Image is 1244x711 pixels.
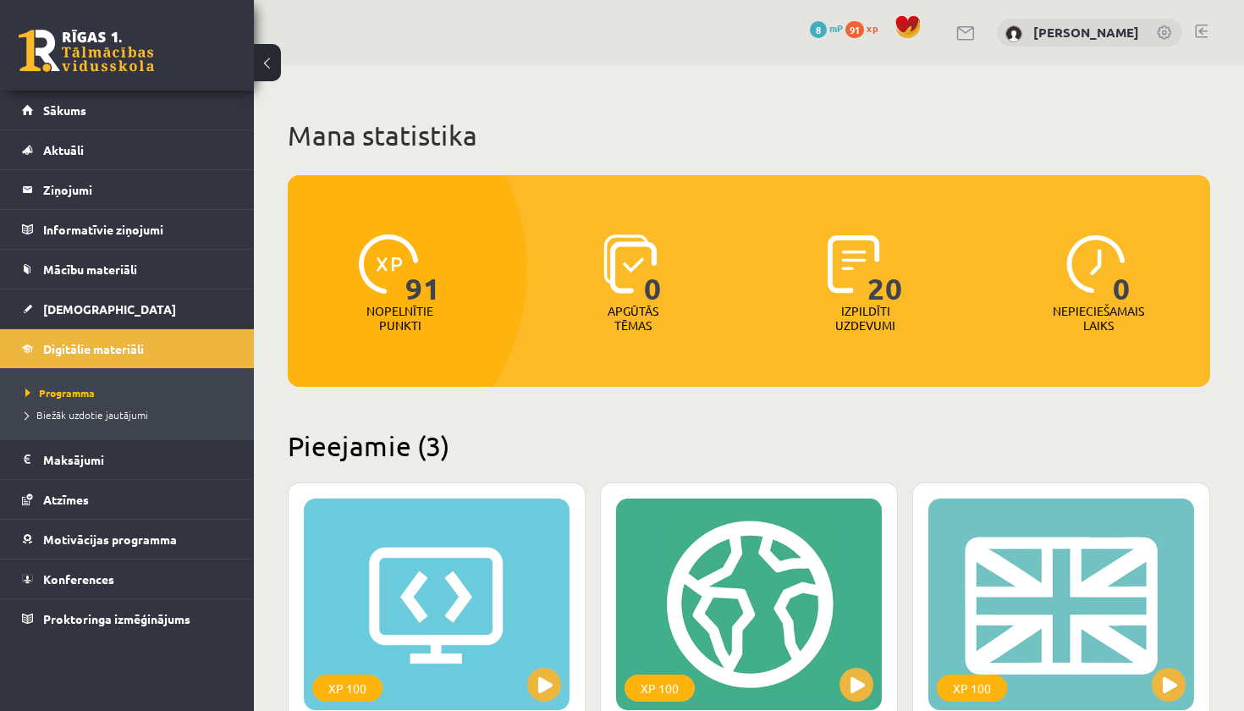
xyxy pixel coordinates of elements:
legend: Informatīvie ziņojumi [43,210,233,249]
a: Biežāk uzdotie jautājumi [25,407,237,422]
p: Izpildīti uzdevumi [833,304,899,333]
span: 91 [845,21,864,38]
span: 91 [405,234,441,304]
a: Ziņojumi [22,170,233,209]
div: XP 100 [937,675,1007,702]
a: Atzīmes [22,480,233,519]
span: Mācību materiāli [43,262,137,277]
div: XP 100 [312,675,383,702]
a: Digitālie materiāli [22,329,233,368]
p: Nepieciešamais laiks [1053,304,1144,333]
a: [PERSON_NAME] [1033,24,1139,41]
h1: Mana statistika [288,118,1210,152]
span: 20 [867,234,903,304]
span: xp [867,21,878,35]
a: Proktoringa izmēģinājums [22,599,233,638]
a: 8 mP [810,21,843,35]
div: XP 100 [625,675,695,702]
a: Maksājumi [22,440,233,479]
span: 0 [1113,234,1131,304]
img: icon-xp-0682a9bc20223a9ccc6f5883a126b849a74cddfe5390d2b41b4391c66f2066e7.svg [359,234,418,294]
span: Motivācijas programma [43,532,177,547]
a: Mācību materiāli [22,250,233,289]
img: icon-clock-7be60019b62300814b6bd22b8e044499b485619524d84068768e800edab66f18.svg [1066,234,1126,294]
span: Konferences [43,571,114,587]
h2: Pieejamie (3) [288,429,1210,462]
a: [DEMOGRAPHIC_DATA] [22,289,233,328]
p: Apgūtās tēmas [600,304,666,333]
p: Nopelnītie punkti [366,304,433,333]
span: Biežāk uzdotie jautājumi [25,408,148,422]
span: 8 [810,21,827,38]
span: Aktuāli [43,142,84,157]
span: Atzīmes [43,492,89,507]
img: Emīls Brakše [1005,25,1022,42]
a: Informatīvie ziņojumi [22,210,233,249]
span: mP [829,21,843,35]
img: icon-completed-tasks-ad58ae20a441b2904462921112bc710f1caf180af7a3daa7317a5a94f2d26646.svg [828,234,880,294]
a: Rīgas 1. Tālmācības vidusskola [19,30,154,72]
a: Aktuāli [22,130,233,169]
span: Sākums [43,102,86,118]
span: [DEMOGRAPHIC_DATA] [43,301,176,317]
a: Programma [25,385,237,400]
a: Konferences [22,559,233,598]
img: icon-learned-topics-4a711ccc23c960034f471b6e78daf4a3bad4a20eaf4de84257b87e66633f6470.svg [603,234,657,294]
a: 91 xp [845,21,886,35]
span: Proktoringa izmēģinājums [43,611,190,626]
span: 0 [644,234,662,304]
legend: Ziņojumi [43,170,233,209]
legend: Maksājumi [43,440,233,479]
span: Programma [25,386,95,400]
a: Motivācijas programma [22,520,233,559]
a: Sākums [22,91,233,130]
span: Digitālie materiāli [43,341,144,356]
